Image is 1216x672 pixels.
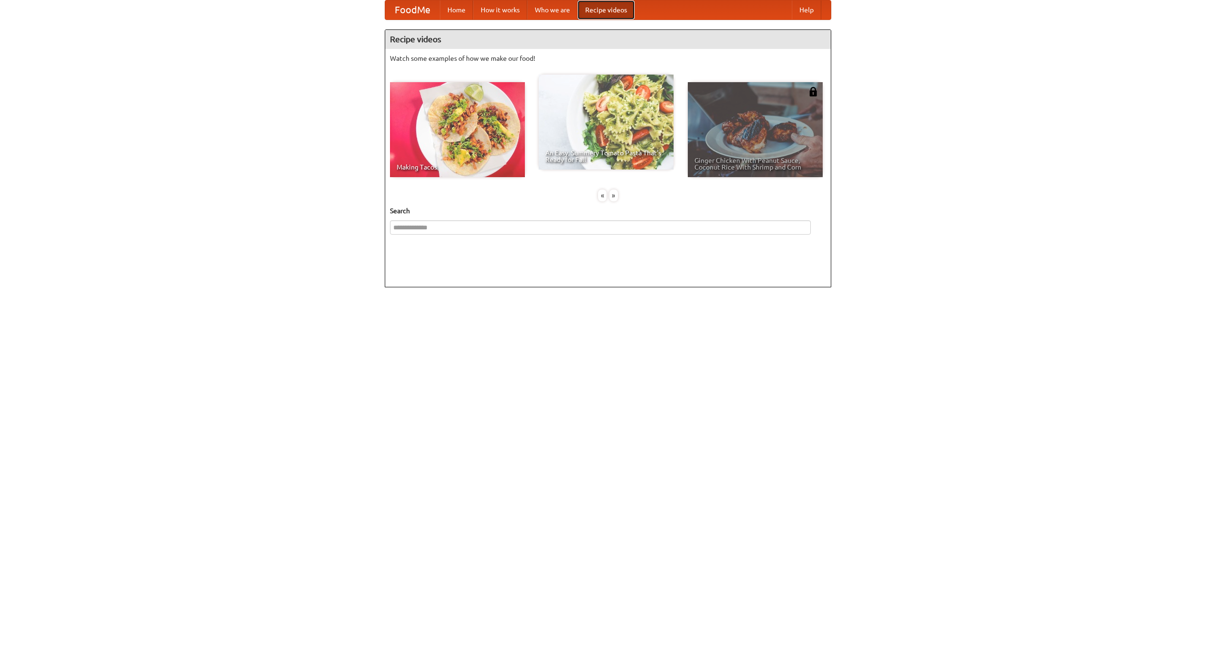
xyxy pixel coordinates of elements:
a: Recipe videos [578,0,635,19]
h5: Search [390,206,826,216]
a: Home [440,0,473,19]
a: Help [792,0,821,19]
span: An Easy, Summery Tomato Pasta That's Ready for Fall [545,150,667,163]
a: Who we are [527,0,578,19]
a: FoodMe [385,0,440,19]
p: Watch some examples of how we make our food! [390,54,826,63]
div: » [609,189,618,201]
div: « [598,189,607,201]
a: Making Tacos [390,82,525,177]
span: Making Tacos [397,164,518,170]
a: An Easy, Summery Tomato Pasta That's Ready for Fall [539,75,674,170]
img: 483408.png [808,87,818,96]
a: How it works [473,0,527,19]
h4: Recipe videos [385,30,831,49]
